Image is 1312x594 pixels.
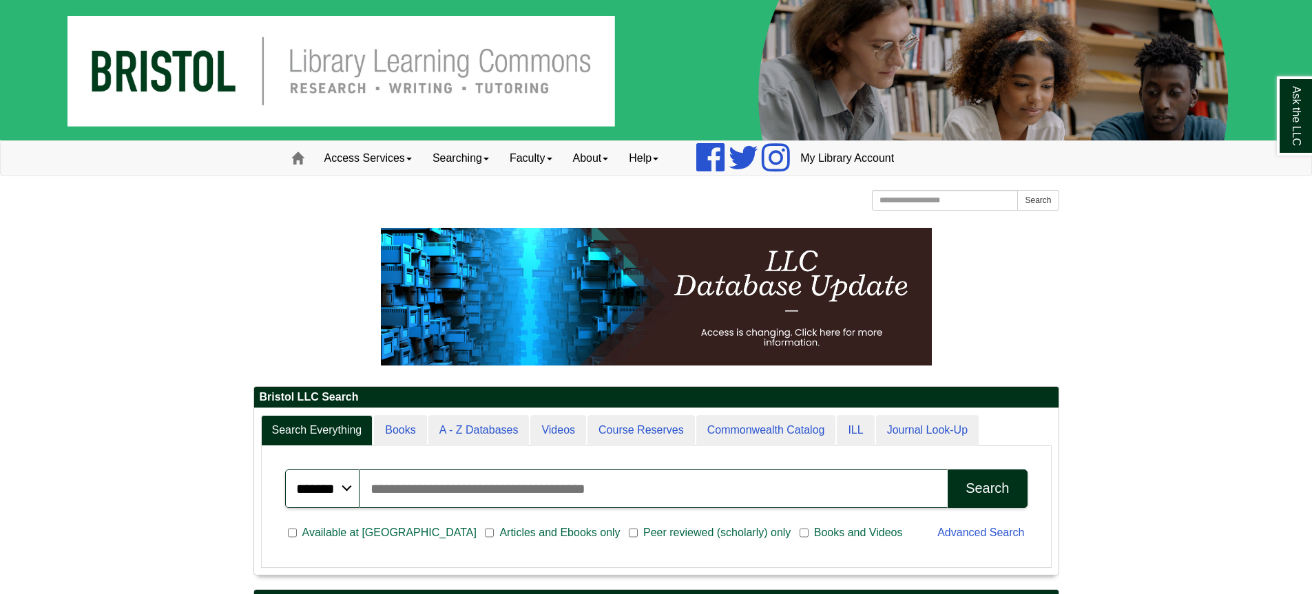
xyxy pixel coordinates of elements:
[618,141,669,176] a: Help
[428,415,530,446] a: A - Z Databases
[937,527,1024,538] a: Advanced Search
[837,415,874,446] a: ILL
[314,141,422,176] a: Access Services
[254,387,1059,408] h2: Bristol LLC Search
[374,415,426,446] a: Books
[966,480,1009,496] div: Search
[1017,190,1059,211] button: Search
[948,469,1027,508] button: Search
[485,527,494,539] input: Articles and Ebooks only
[809,524,908,541] span: Books and Videos
[800,527,809,539] input: Books and Videos
[288,527,297,539] input: Available at [GEOGRAPHIC_DATA]
[629,527,638,539] input: Peer reviewed (scholarly) only
[587,415,695,446] a: Course Reserves
[261,415,373,446] a: Search Everything
[381,228,932,365] img: HTML tutorial
[499,141,563,176] a: Faculty
[638,524,796,541] span: Peer reviewed (scholarly) only
[790,141,904,176] a: My Library Account
[297,524,482,541] span: Available at [GEOGRAPHIC_DATA]
[876,415,979,446] a: Journal Look-Up
[563,141,619,176] a: About
[494,524,625,541] span: Articles and Ebooks only
[696,415,836,446] a: Commonwealth Catalog
[530,415,586,446] a: Videos
[422,141,499,176] a: Searching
